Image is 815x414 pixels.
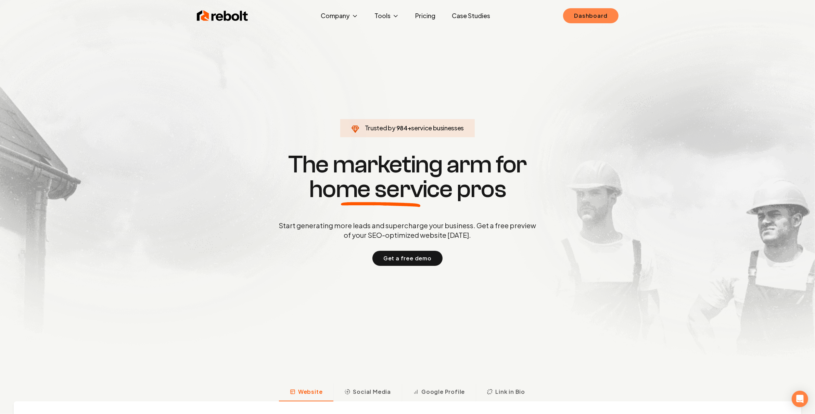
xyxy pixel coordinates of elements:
[365,124,395,132] span: Trusted by
[298,388,323,396] span: Website
[396,123,408,133] span: 984
[316,9,364,23] button: Company
[309,177,453,202] span: home service
[410,9,441,23] a: Pricing
[333,384,402,401] button: Social Media
[563,8,618,23] a: Dashboard
[197,9,248,23] img: Rebolt Logo
[476,384,536,401] button: Link in Bio
[278,221,538,240] p: Start generating more leads and supercharge your business. Get a free preview of your SEO-optimiz...
[792,391,808,407] div: Open Intercom Messenger
[279,384,334,401] button: Website
[402,384,476,401] button: Google Profile
[421,388,465,396] span: Google Profile
[353,388,391,396] span: Social Media
[408,124,411,132] span: +
[243,152,572,202] h1: The marketing arm for pros
[369,9,405,23] button: Tools
[447,9,496,23] a: Case Studies
[495,388,525,396] span: Link in Bio
[411,124,464,132] span: service businesses
[372,251,443,266] button: Get a free demo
